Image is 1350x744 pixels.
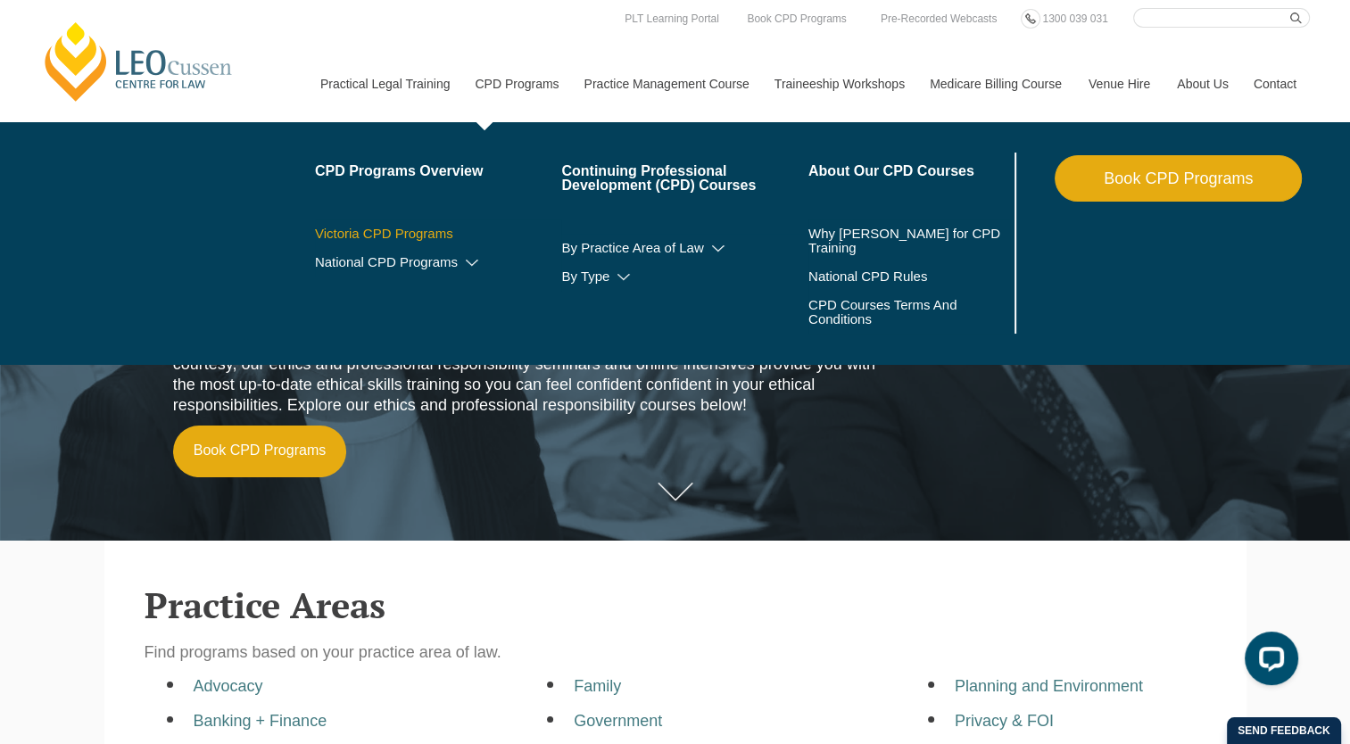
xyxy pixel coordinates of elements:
a: Medicare Billing Course [916,45,1075,122]
a: Government [574,712,662,730]
a: By Practice Area of Law [561,241,808,255]
a: Book CPD Programs [173,426,347,477]
a: National CPD Programs [315,255,562,269]
a: Book CPD Programs [742,9,850,29]
span: 1300 039 031 [1042,12,1107,25]
a: Victoria CPD Programs [315,227,562,241]
a: Continuing Professional Development (CPD) Courses [561,164,808,193]
a: Venue Hire [1075,45,1164,122]
a: Why [PERSON_NAME] for CPD Training [808,227,1011,255]
p: Find programs based on your practice area of law. [145,642,1206,663]
a: Planning and Environment [955,677,1143,695]
p: Learn new skills and brush up on your ethical legal knowledge with our Ethics & Professional Resp... [173,312,876,417]
a: [PERSON_NAME] Centre for Law [40,20,237,103]
a: CPD Programs Overview [315,164,562,178]
a: Practical Legal Training [307,45,462,122]
a: About Us [1164,45,1240,122]
a: 1300 039 031 [1038,9,1112,29]
a: Family [574,677,621,695]
a: Book CPD Programs [1055,155,1302,202]
a: Privacy & FOI [955,712,1054,730]
a: National CPD Rules [808,269,1011,284]
a: CPD Courses Terms And Conditions [808,298,966,327]
a: CPD Programs [461,45,570,122]
a: Advocacy [194,677,263,695]
a: About Our CPD Courses [808,164,1011,178]
a: Practice Management Course [571,45,761,122]
h2: Practice Areas [145,585,1206,624]
a: By Type [561,269,808,284]
iframe: LiveChat chat widget [1230,624,1305,699]
a: Traineeship Workshops [761,45,916,122]
a: Banking + Finance [194,712,327,730]
a: Pre-Recorded Webcasts [876,9,1002,29]
a: Contact [1240,45,1310,122]
a: PLT Learning Portal [620,9,724,29]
